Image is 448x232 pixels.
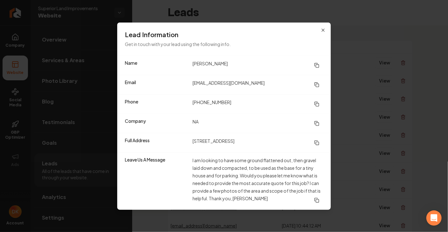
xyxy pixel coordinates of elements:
[125,137,187,149] dt: Full Address
[193,98,323,110] dd: [PHONE_NUMBER]
[125,30,323,39] h3: Lead Information
[125,98,187,110] dt: Phone
[125,79,187,90] dt: Email
[193,156,323,206] dd: I am looking to have some ground flattened out, then gravel laid down and compacted, to be used a...
[193,137,323,149] dd: [STREET_ADDRESS]
[193,79,323,90] dd: [EMAIL_ADDRESS][DOMAIN_NAME]
[125,156,187,206] dt: Leave Us A Message
[193,118,323,129] dd: NA
[193,60,323,71] dd: [PERSON_NAME]
[125,60,187,71] dt: Name
[125,118,187,129] dt: Company
[125,40,323,48] p: Get in touch with your lead using the following info.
